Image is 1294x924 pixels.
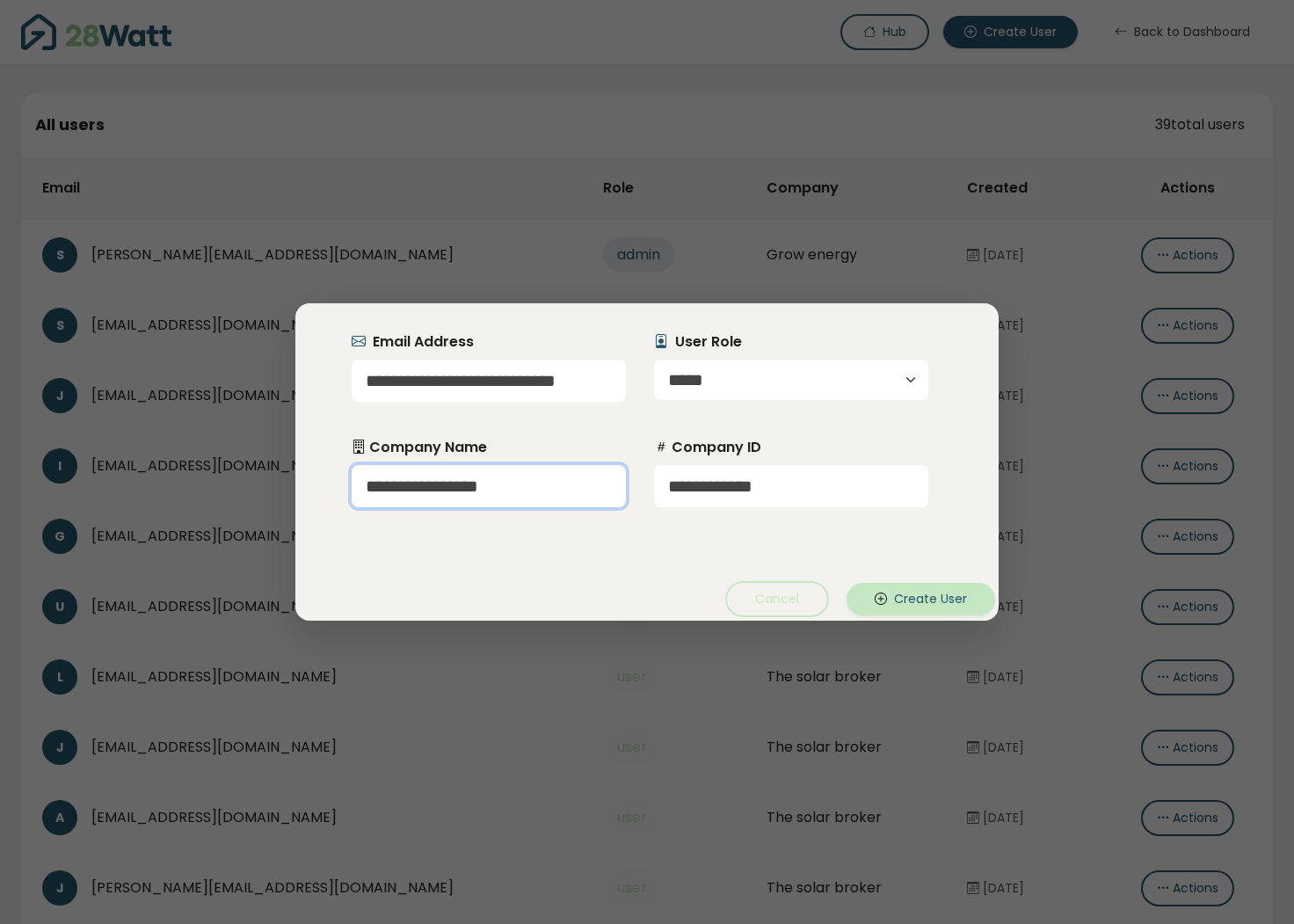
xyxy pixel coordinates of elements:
label: Company ID [654,437,761,458]
label: Email Address [352,331,474,353]
label: Company Name [352,437,487,458]
button: Cancel [725,581,829,617]
label: User Role [654,331,742,353]
button: Create User [847,583,995,615]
